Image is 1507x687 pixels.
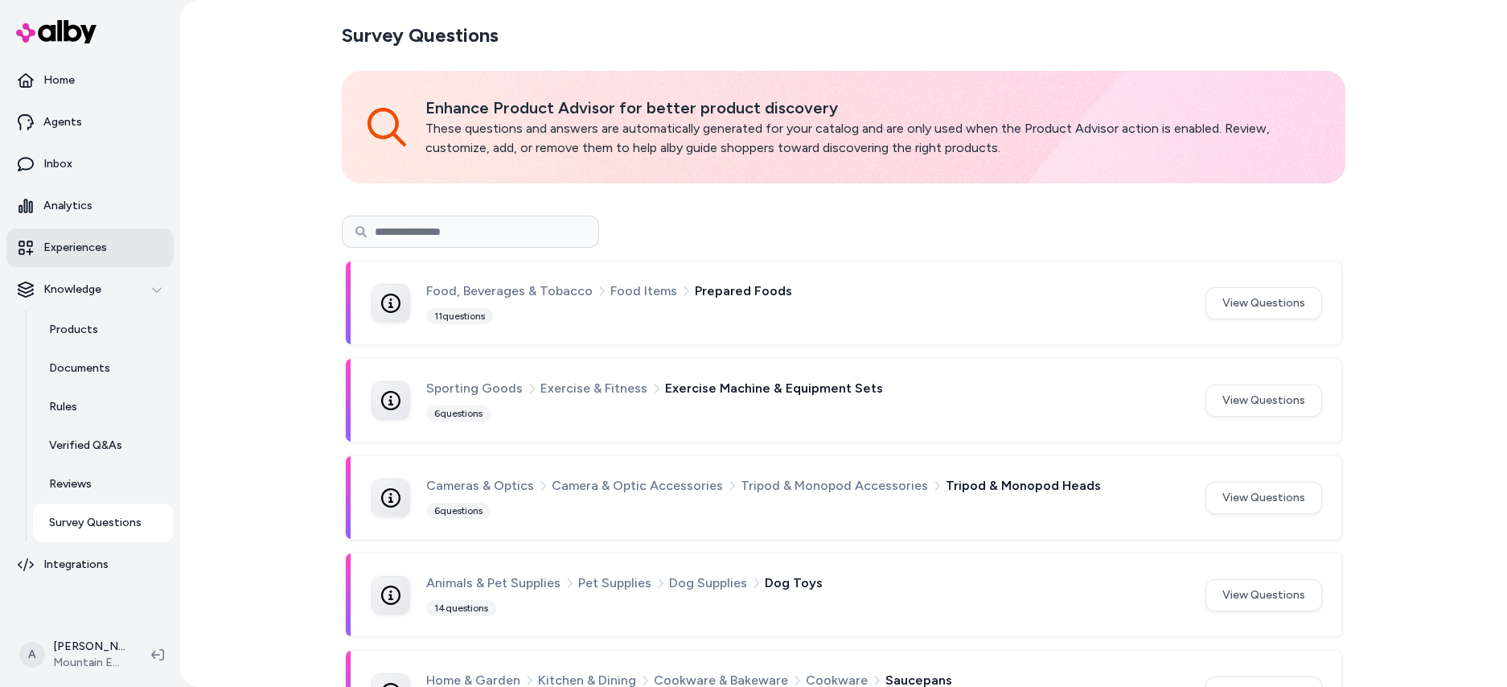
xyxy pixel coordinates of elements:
button: A[PERSON_NAME]Mountain Equipment Company [10,629,138,681]
img: alby Logo [16,20,96,43]
button: Knowledge [6,270,174,309]
span: Pet Supplies [578,573,651,594]
a: Rules [33,388,174,426]
p: Agents [43,114,82,130]
p: [PERSON_NAME] [53,639,125,655]
button: View Questions [1205,385,1322,417]
span: Food Items [610,281,677,302]
p: Analytics [43,198,92,214]
a: Experiences [6,228,174,267]
button: View Questions [1205,579,1322,611]
a: Products [33,311,174,349]
span: Exercise & Fitness [540,378,647,399]
span: Cameras & Optics [426,475,534,496]
span: Sporting Goods [426,378,523,399]
p: Home [43,72,75,88]
p: Enhance Product Advisor for better product discovery [425,97,1320,119]
p: Rules [49,399,77,415]
a: Integrations [6,545,174,584]
span: Prepared Foods [695,281,792,302]
span: Camera & Optic Accessories [552,475,723,496]
div: 11 questions [426,308,493,324]
button: View Questions [1205,482,1322,514]
span: Animals & Pet Supplies [426,573,561,594]
p: These questions and answers are automatically generated for your catalog and are only used when t... [425,119,1320,158]
p: Products [49,322,98,338]
span: Dog Toys [765,573,823,594]
p: Survey Questions [49,515,142,531]
span: Tripod & Monopod Accessories [741,475,928,496]
div: 6 questions [426,405,491,422]
span: Tripod & Monopod Heads [946,475,1101,496]
div: 6 questions [426,503,491,519]
a: Home [6,61,174,100]
div: 14 questions [426,600,496,616]
span: A [19,642,45,668]
span: Food, Beverages & Tobacco [426,281,593,302]
h2: Survey Questions [342,23,499,48]
span: Dog Supplies [669,573,747,594]
a: Survey Questions [33,504,174,542]
span: Mountain Equipment Company [53,655,125,671]
button: View Questions [1205,287,1322,319]
a: Reviews [33,465,174,504]
p: Integrations [43,557,109,573]
a: Documents [33,349,174,388]
a: Analytics [6,187,174,225]
span: Exercise Machine & Equipment Sets [665,378,883,399]
p: Inbox [43,156,72,172]
p: Reviews [49,476,92,492]
a: Inbox [6,145,174,183]
p: Experiences [43,240,107,256]
p: Verified Q&As [49,438,122,454]
a: Agents [6,103,174,142]
p: Documents [49,360,110,376]
a: Verified Q&As [33,426,174,465]
p: Knowledge [43,282,101,298]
